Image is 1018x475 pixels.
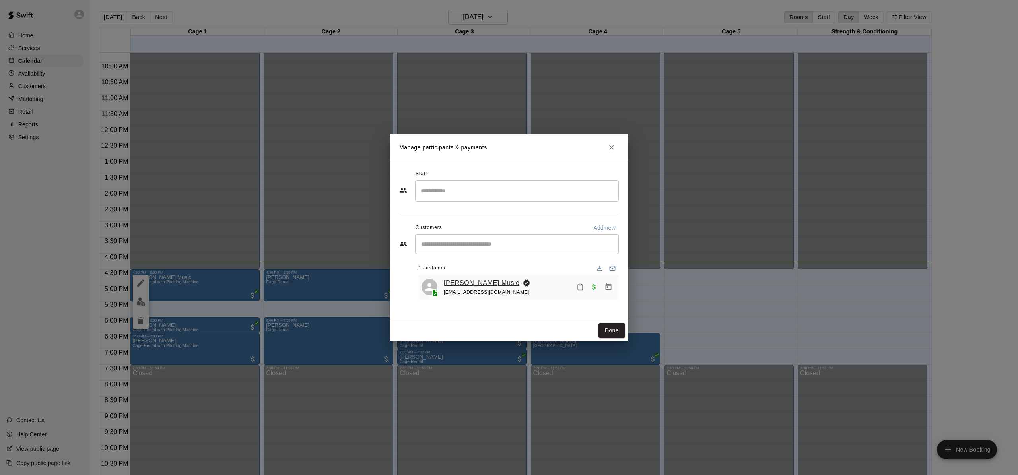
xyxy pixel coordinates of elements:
[399,186,407,194] svg: Staff
[606,262,619,275] button: Email participants
[573,280,587,294] button: Mark attendance
[416,221,442,234] span: Customers
[415,234,619,254] div: Start typing to search customers...
[587,283,601,290] span: Paid with Credit
[416,168,427,180] span: Staff
[593,262,606,275] button: Download list
[418,262,446,275] span: 1 customer
[598,323,625,338] button: Done
[444,289,529,295] span: [EMAIL_ADDRESS][DOMAIN_NAME]
[415,180,619,202] div: Search staff
[523,279,530,287] svg: Booking Owner
[593,224,616,232] p: Add new
[444,278,519,288] a: [PERSON_NAME] Music
[590,221,619,234] button: Add new
[601,280,616,294] button: Manage bookings & payment
[399,143,487,152] p: Manage participants & payments
[399,240,407,248] svg: Customers
[422,279,437,295] div: Meredith Music
[604,140,619,155] button: Close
